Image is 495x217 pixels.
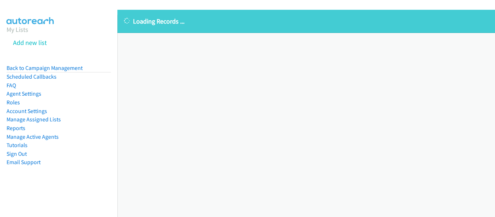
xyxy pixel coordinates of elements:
a: Account Settings [7,108,47,114]
a: Tutorials [7,142,28,149]
a: My Lists [7,25,28,34]
a: Manage Assigned Lists [7,116,61,123]
p: Loading Records ... [124,16,488,26]
a: Sign Out [7,150,27,157]
a: Agent Settings [7,90,41,97]
a: Back to Campaign Management [7,64,83,71]
a: Scheduled Callbacks [7,73,57,80]
a: FAQ [7,82,16,89]
a: Roles [7,99,20,106]
a: Manage Active Agents [7,133,59,140]
a: Reports [7,125,25,132]
a: Add new list [13,38,47,47]
a: Email Support [7,159,41,166]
